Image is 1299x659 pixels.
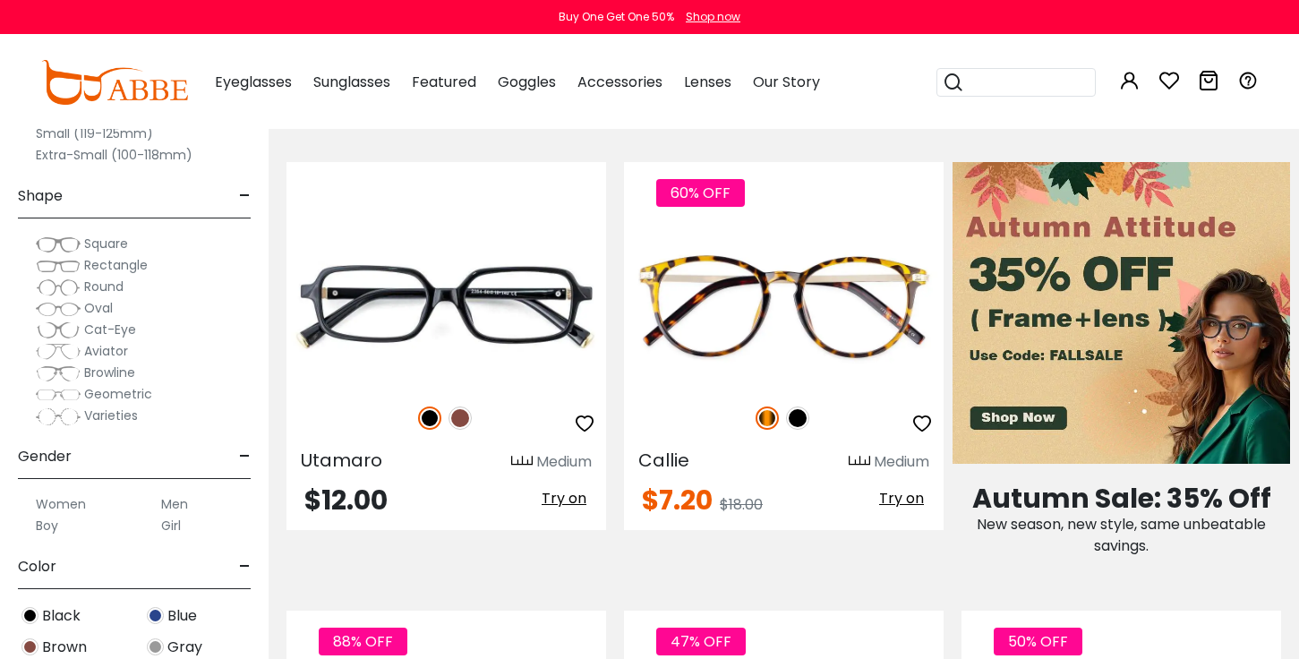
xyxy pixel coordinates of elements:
[36,364,81,382] img: Browline.png
[239,545,251,588] span: -
[786,407,809,430] img: Black
[994,628,1082,655] span: 50% OFF
[304,481,388,519] span: $12.00
[536,451,592,473] div: Medium
[511,455,533,468] img: size ruler
[642,481,713,519] span: $7.20
[239,435,251,478] span: -
[977,514,1266,556] span: New season, new style, same unbeatable savings.
[36,278,81,296] img: Round.png
[36,515,58,536] label: Boy
[41,60,188,105] img: abbeglasses.com
[84,299,113,317] span: Oval
[412,72,476,92] span: Featured
[498,72,556,92] span: Goggles
[972,479,1271,518] span: Autumn Sale: 35% Off
[239,175,251,218] span: -
[18,175,63,218] span: Shape
[21,607,38,624] img: Black
[849,455,870,468] img: size ruler
[449,407,472,430] img: Brown
[656,628,746,655] span: 47% OFF
[18,435,72,478] span: Gender
[84,385,152,403] span: Geometric
[286,227,606,387] img: Black Utamaro - TR ,Universal Bridge Fit
[559,9,674,25] div: Buy One Get One 50%
[36,123,153,144] label: Small (119-125mm)
[167,605,197,627] span: Blue
[42,605,81,627] span: Black
[36,343,81,361] img: Aviator.png
[36,257,81,275] img: Rectangle.png
[753,72,820,92] span: Our Story
[215,72,292,92] span: Eyeglasses
[36,144,192,166] label: Extra-Small (100-118mm)
[161,515,181,536] label: Girl
[686,9,740,25] div: Shop now
[874,487,929,510] button: Try on
[677,9,740,24] a: Shop now
[36,300,81,318] img: Oval.png
[536,487,592,510] button: Try on
[36,321,81,339] img: Cat-Eye.png
[84,235,128,252] span: Square
[147,638,164,655] img: Gray
[756,407,779,430] img: Tortoise
[879,488,924,509] span: Try on
[147,607,164,624] img: Blue
[84,407,138,424] span: Varieties
[720,494,763,515] span: $18.00
[84,321,136,338] span: Cat-Eye
[84,256,148,274] span: Rectangle
[167,637,202,658] span: Gray
[313,72,390,92] span: Sunglasses
[84,278,124,295] span: Round
[624,227,944,387] img: Tortoise Callie - Combination ,Universal Bridge Fit
[36,235,81,253] img: Square.png
[84,364,135,381] span: Browline
[319,628,407,655] span: 88% OFF
[656,179,745,207] span: 60% OFF
[874,451,929,473] div: Medium
[161,493,188,515] label: Men
[953,162,1290,464] img: Autumn Attitude Sale
[301,448,382,473] span: Utamaro
[418,407,441,430] img: Black
[542,488,586,509] span: Try on
[684,72,731,92] span: Lenses
[21,638,38,655] img: Brown
[18,545,56,588] span: Color
[577,72,662,92] span: Accessories
[638,448,689,473] span: Callie
[36,407,81,426] img: Varieties.png
[42,637,87,658] span: Brown
[36,386,81,404] img: Geometric.png
[36,493,86,515] label: Women
[84,342,128,360] span: Aviator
